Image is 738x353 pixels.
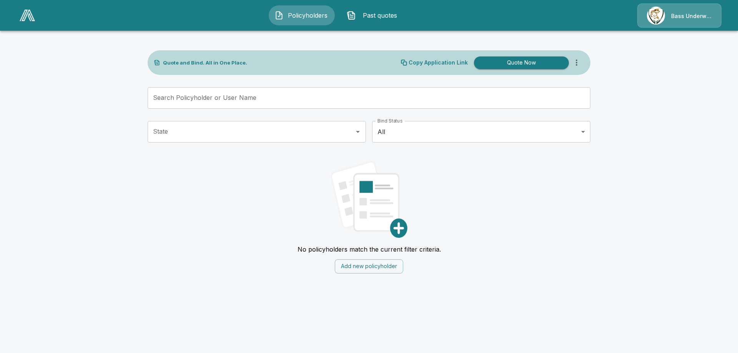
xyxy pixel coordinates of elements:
[409,60,468,65] p: Copy Application Link
[341,5,407,25] button: Past quotes IconPast quotes
[287,11,329,20] span: Policyholders
[474,56,569,69] button: Quote Now
[569,55,584,70] button: more
[347,11,356,20] img: Past quotes Icon
[163,60,247,65] p: Quote and Bind. All in One Place.
[352,126,363,137] button: Open
[372,121,590,143] div: All
[471,56,569,69] a: Quote Now
[359,11,401,20] span: Past quotes
[335,259,403,273] button: Add new policyholder
[335,262,403,270] a: Add new policyholder
[269,5,335,25] button: Policyholders IconPolicyholders
[20,10,35,21] img: AA Logo
[298,245,441,253] p: No policyholders match the current filter criteria.
[377,118,402,124] label: Bind Status
[274,11,284,20] img: Policyholders Icon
